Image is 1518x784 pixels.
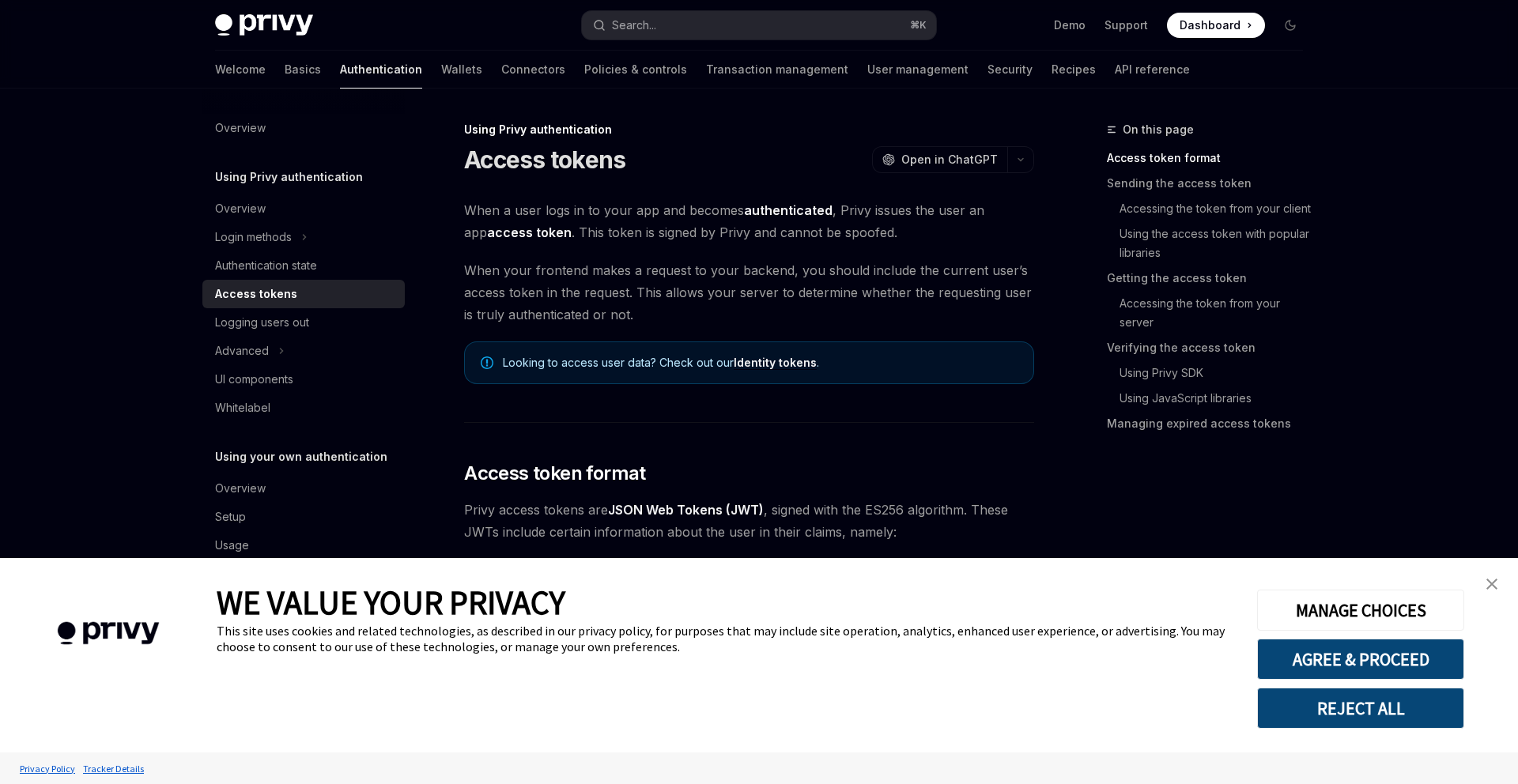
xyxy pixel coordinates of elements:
a: Recipes [1052,51,1096,89]
a: close banner [1476,568,1508,600]
a: Accessing the token from your client [1120,196,1316,221]
img: company logo [24,599,193,668]
div: Advanced [215,341,269,360]
span: Dashboard [1180,17,1240,33]
div: Overview [215,479,266,498]
a: Authentication [340,51,422,89]
a: Using the access token with popular libraries [1120,221,1316,266]
h1: Access tokens [464,145,625,174]
span: When your frontend makes a request to your backend, you should include the current user’s access ... [464,259,1034,326]
a: User management [867,51,969,89]
button: REJECT ALL [1257,688,1464,729]
a: Basics [285,51,321,89]
a: Whitelabel [202,394,405,422]
a: Policies & controls [584,51,687,89]
span: Privy access tokens are , signed with the ES256 algorithm. These JWTs include certain information... [464,499,1034,543]
img: close banner [1486,579,1497,590]
span: When a user logs in to your app and becomes , Privy issues the user an app . This token is signed... [464,199,1034,243]
a: Authentication state [202,251,405,280]
a: Demo [1054,17,1086,33]
span: Looking to access user data? Check out our . [503,355,1018,371]
div: Logging users out [215,313,309,332]
div: UI components [215,370,293,389]
div: Usage [215,536,249,555]
div: Access tokens [215,285,297,303]
a: Getting the access token [1107,266,1316,291]
a: Accessing the token from your server [1120,291,1316,335]
span: ⌘ K [910,19,927,32]
a: Using Privy SDK [1120,360,1316,386]
a: Welcome [215,51,266,89]
a: Security [987,51,1033,89]
a: Setup [202,503,405,531]
a: Transaction management [706,51,848,89]
button: AGREE & PROCEED [1257,639,1464,680]
span: Access token format [464,461,646,486]
span: WE VALUE YOUR PRIVACY [217,582,565,623]
h5: Using Privy authentication [215,168,363,187]
button: Open in ChatGPT [872,146,1007,173]
a: Overview [202,114,405,142]
a: Verifying the access token [1107,335,1316,360]
button: Search...⌘K [582,11,936,40]
a: UI components [202,365,405,394]
h5: Using your own authentication [215,447,387,466]
a: Sending the access token [1107,171,1316,196]
div: Overview [215,199,266,218]
a: Usage [202,531,405,560]
a: API reference [1115,51,1190,89]
a: Wallets [441,51,482,89]
a: Tracker Details [79,755,148,782]
span: Open in ChatGPT [901,152,998,168]
div: Overview [215,119,266,138]
a: Dashboard [1167,13,1265,38]
a: Using JavaScript libraries [1120,386,1316,411]
strong: access token [487,224,572,240]
div: Login methods [215,228,292,247]
div: Whitelabel [215,398,270,417]
a: Managing expired access tokens [1107,411,1316,436]
a: Privacy Policy [16,755,79,782]
img: dark logo [215,14,313,36]
div: Search... [612,16,656,35]
a: Access tokens [202,280,405,308]
a: Identity tokens [734,356,817,370]
div: Authentication state [215,256,317,275]
a: Overview [202,194,405,223]
a: Connectors [501,51,565,89]
svg: Note [481,356,493,369]
div: Using Privy authentication [464,122,1034,138]
span: On this page [1123,120,1194,139]
a: Support [1105,17,1148,33]
div: This site uses cookies and related technologies, as described in our privacy policy, for purposes... [217,623,1233,654]
div: Setup [215,507,246,526]
button: Toggle dark mode [1278,13,1303,38]
a: JSON Web Tokens (JWT) [608,502,764,518]
button: MANAGE CHOICES [1257,590,1464,631]
a: Access token format [1107,145,1316,171]
a: Overview [202,474,405,503]
a: Logging users out [202,308,405,337]
strong: authenticated [744,202,833,218]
